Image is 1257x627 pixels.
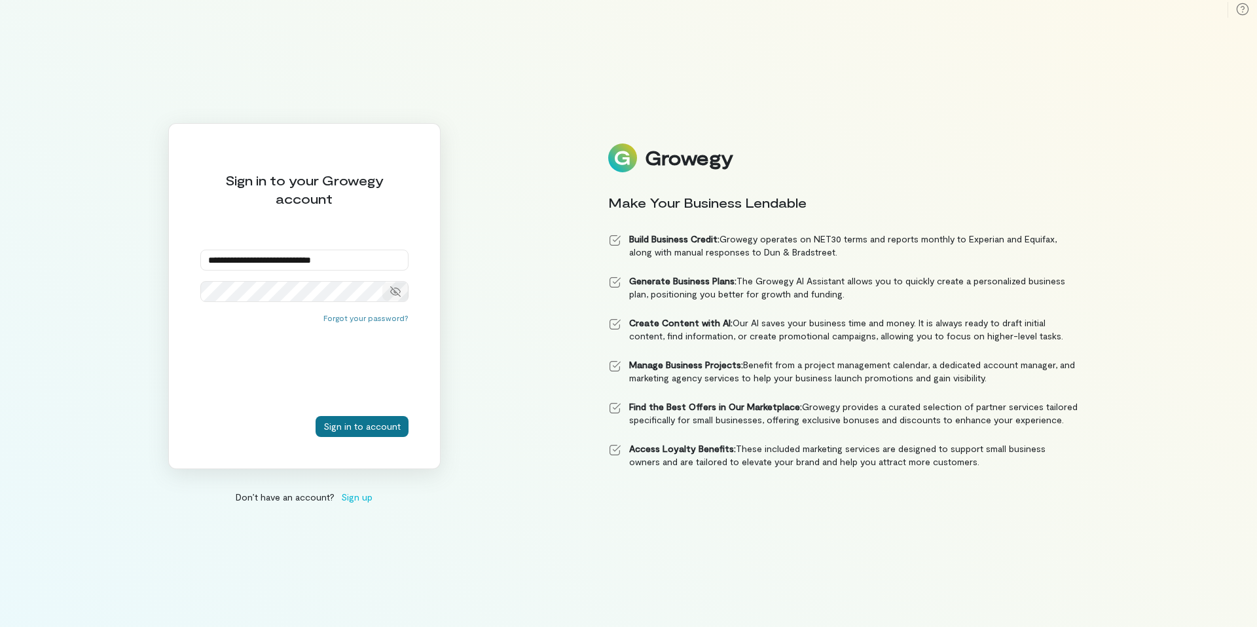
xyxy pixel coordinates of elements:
[608,400,1078,427] li: Growegy provides a curated selection of partner services tailored specifically for small business...
[200,171,409,208] div: Sign in to your Growegy account
[629,317,733,328] strong: Create Content with AI:
[629,443,736,454] strong: Access Loyalty Benefits:
[608,358,1078,385] li: Benefit from a project management calendar, a dedicated account manager, and marketing agency ser...
[608,233,1078,259] li: Growegy operates on NET30 terms and reports monthly to Experian and Equifax, along with manual re...
[608,275,1078,301] li: The Growegy AI Assistant allows you to quickly create a personalized business plan, positioning y...
[323,313,409,323] button: Forgot your password?
[341,490,373,504] span: Sign up
[608,193,1078,212] div: Make Your Business Lendable
[629,401,802,412] strong: Find the Best Offers in Our Marketplace:
[316,416,409,437] button: Sign in to account
[608,442,1078,468] li: These included marketing services are designed to support small business owners and are tailored ...
[608,316,1078,343] li: Our AI saves your business time and money. It is always ready to draft initial content, find info...
[629,359,743,370] strong: Manage Business Projects:
[629,233,720,244] strong: Build Business Credit:
[645,147,733,169] div: Growegy
[629,275,737,286] strong: Generate Business Plans:
[168,490,441,504] div: Don’t have an account?
[608,143,637,172] img: Logo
